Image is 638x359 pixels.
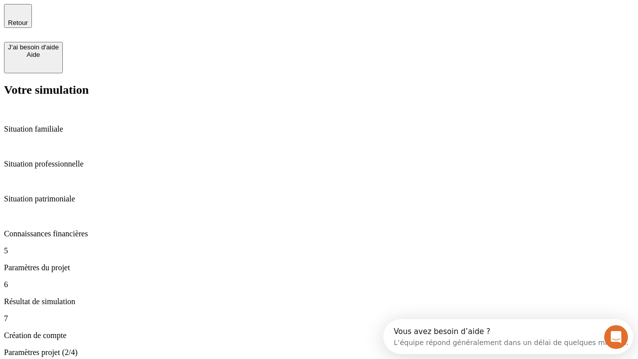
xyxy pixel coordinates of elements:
[4,125,634,134] p: Situation familiale
[4,42,63,73] button: J’ai besoin d'aideAide
[4,280,634,289] p: 6
[4,83,634,97] h2: Votre simulation
[8,43,59,51] div: J’ai besoin d'aide
[4,229,634,238] p: Connaissances financières
[4,194,634,203] p: Situation patrimoniale
[4,4,275,31] div: Ouvrir le Messenger Intercom
[4,297,634,306] p: Résultat de simulation
[4,348,634,357] p: Paramètres projet (2/4)
[4,331,634,340] p: Création de compte
[4,160,634,169] p: Situation professionnelle
[4,263,634,272] p: Paramètres du projet
[4,4,32,28] button: Retour
[4,246,634,255] p: 5
[8,19,28,26] span: Retour
[8,51,59,58] div: Aide
[4,314,634,323] p: 7
[10,8,245,16] div: Vous avez besoin d’aide ?
[10,16,245,27] div: L’équipe répond généralement dans un délai de quelques minutes.
[383,319,633,354] iframe: Intercom live chat discovery launcher
[604,325,628,349] iframe: Intercom live chat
